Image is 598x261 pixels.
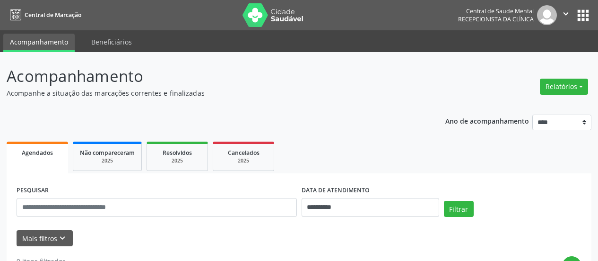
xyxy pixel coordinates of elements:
[163,149,192,157] span: Resolvidos
[17,183,49,198] label: PESQUISAR
[25,11,81,19] span: Central de Marcação
[3,34,75,52] a: Acompanhamento
[80,157,135,164] div: 2025
[228,149,260,157] span: Cancelados
[557,5,575,25] button: 
[57,233,68,243] i: keyboard_arrow_down
[220,157,267,164] div: 2025
[17,230,73,247] button: Mais filtroskeyboard_arrow_down
[537,5,557,25] img: img
[302,183,370,198] label: DATA DE ATENDIMENTO
[445,115,529,126] p: Ano de acompanhamento
[458,15,534,23] span: Recepcionista da clínica
[458,7,534,15] div: Central de Saude Mental
[561,9,571,19] i: 
[154,157,201,164] div: 2025
[540,79,588,95] button: Relatórios
[85,34,139,50] a: Beneficiários
[80,149,135,157] span: Não compareceram
[575,7,591,24] button: apps
[7,88,416,98] p: Acompanhe a situação das marcações correntes e finalizadas
[7,64,416,88] p: Acompanhamento
[444,201,474,217] button: Filtrar
[22,149,53,157] span: Agendados
[7,7,81,23] a: Central de Marcação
